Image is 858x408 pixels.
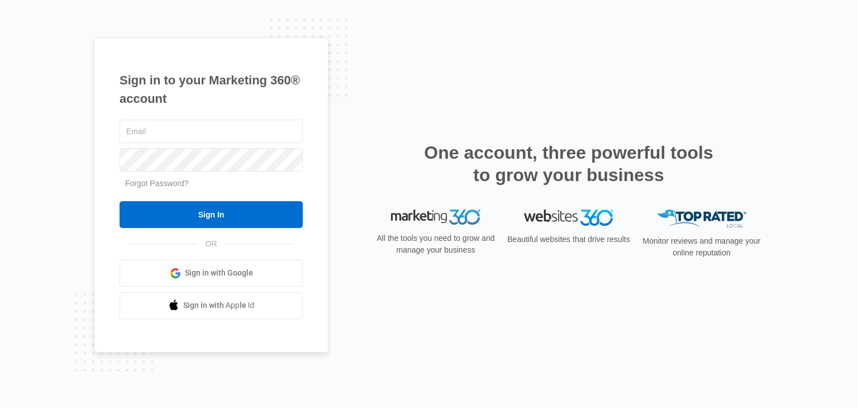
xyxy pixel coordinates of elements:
img: Top Rated Local [657,210,746,228]
span: Sign in with Google [185,267,253,279]
img: Websites 360 [524,210,613,226]
input: Email [120,120,303,143]
img: Marketing 360 [391,210,480,225]
a: Sign in with Apple Id [120,292,303,319]
span: Sign in with Apple Id [183,300,255,311]
p: All the tools you need to grow and manage your business [373,233,498,256]
a: Sign in with Google [120,260,303,287]
a: Forgot Password? [125,179,189,188]
span: OR [198,238,225,250]
input: Sign In [120,201,303,228]
p: Beautiful websites that drive results [506,234,631,245]
h1: Sign in to your Marketing 360® account [120,71,303,108]
p: Monitor reviews and manage your online reputation [639,235,764,259]
h2: One account, three powerful tools to grow your business [421,141,717,186]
